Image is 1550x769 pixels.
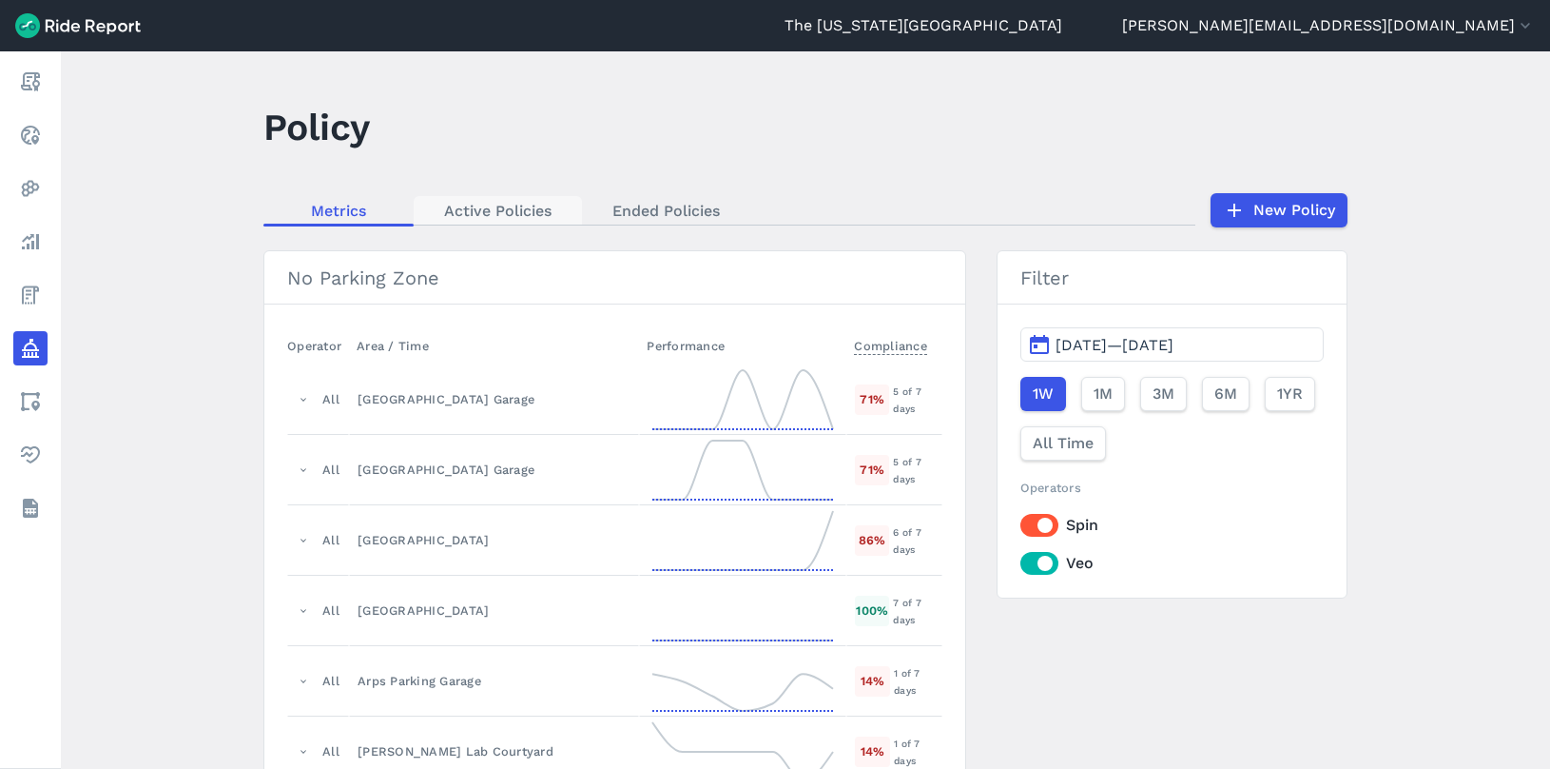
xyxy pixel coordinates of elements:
span: All Time [1033,432,1094,455]
button: 3M [1140,377,1187,411]
button: 1W [1020,377,1066,411]
div: 14 % [855,666,890,696]
a: Active Policies [414,196,582,225]
div: 71 % [855,384,889,414]
a: Heatmaps [13,171,48,206]
a: Fees [13,278,48,312]
th: Performance [639,327,846,365]
button: [DATE]—[DATE] [1020,327,1324,362]
span: Compliance [854,333,927,355]
div: 1 of 7 days [894,664,941,699]
div: 86 % [855,525,889,555]
div: All [322,390,339,408]
a: Policy [13,331,48,365]
button: 1M [1081,377,1125,411]
div: [GEOGRAPHIC_DATA] Garage [358,461,630,479]
a: Analyze [13,225,48,259]
span: 1M [1094,383,1113,405]
div: All [322,742,339,760]
div: 7 of 7 days [893,594,940,628]
div: All [322,601,339,620]
div: All [322,672,339,690]
span: 3M [1153,383,1174,405]
a: New Policy [1211,193,1347,227]
div: 5 of 7 days [893,453,940,487]
a: Areas [13,384,48,419]
h3: Filter [998,251,1347,305]
span: 1W [1033,383,1054,405]
div: [GEOGRAPHIC_DATA] Garage [358,390,630,408]
button: All Time [1020,426,1106,461]
th: Operator [287,327,349,365]
span: 1YR [1277,383,1303,405]
button: 6M [1202,377,1250,411]
label: Spin [1020,514,1324,537]
div: 1 of 7 days [894,735,941,769]
a: Metrics [263,196,414,225]
div: Arps Parking Garage [358,672,630,690]
button: 1YR [1265,377,1315,411]
div: [GEOGRAPHIC_DATA] [358,531,630,549]
span: Operators [1020,481,1081,495]
span: 6M [1214,383,1237,405]
div: 71 % [855,455,889,484]
a: Report [13,65,48,99]
div: 14 % [855,737,890,766]
div: [PERSON_NAME] Lab Courtyard [358,742,630,760]
label: Veo [1020,552,1324,575]
div: 6 of 7 days [893,523,940,558]
div: All [322,461,339,479]
div: All [322,531,339,549]
img: Ride Report [15,13,141,38]
div: 100 % [855,596,889,625]
span: [DATE]—[DATE] [1056,336,1173,354]
div: 5 of 7 days [893,383,940,417]
th: Area / Time [349,327,639,365]
a: Realtime [13,118,48,152]
h1: Policy [263,101,370,153]
a: Health [13,438,48,472]
h3: No Parking Zone [264,251,965,305]
button: [PERSON_NAME][EMAIL_ADDRESS][DOMAIN_NAME] [1122,14,1535,37]
a: The [US_STATE][GEOGRAPHIC_DATA] [785,14,1062,37]
div: [GEOGRAPHIC_DATA] [358,601,630,620]
a: Datasets [13,491,48,525]
a: Ended Policies [582,196,750,225]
